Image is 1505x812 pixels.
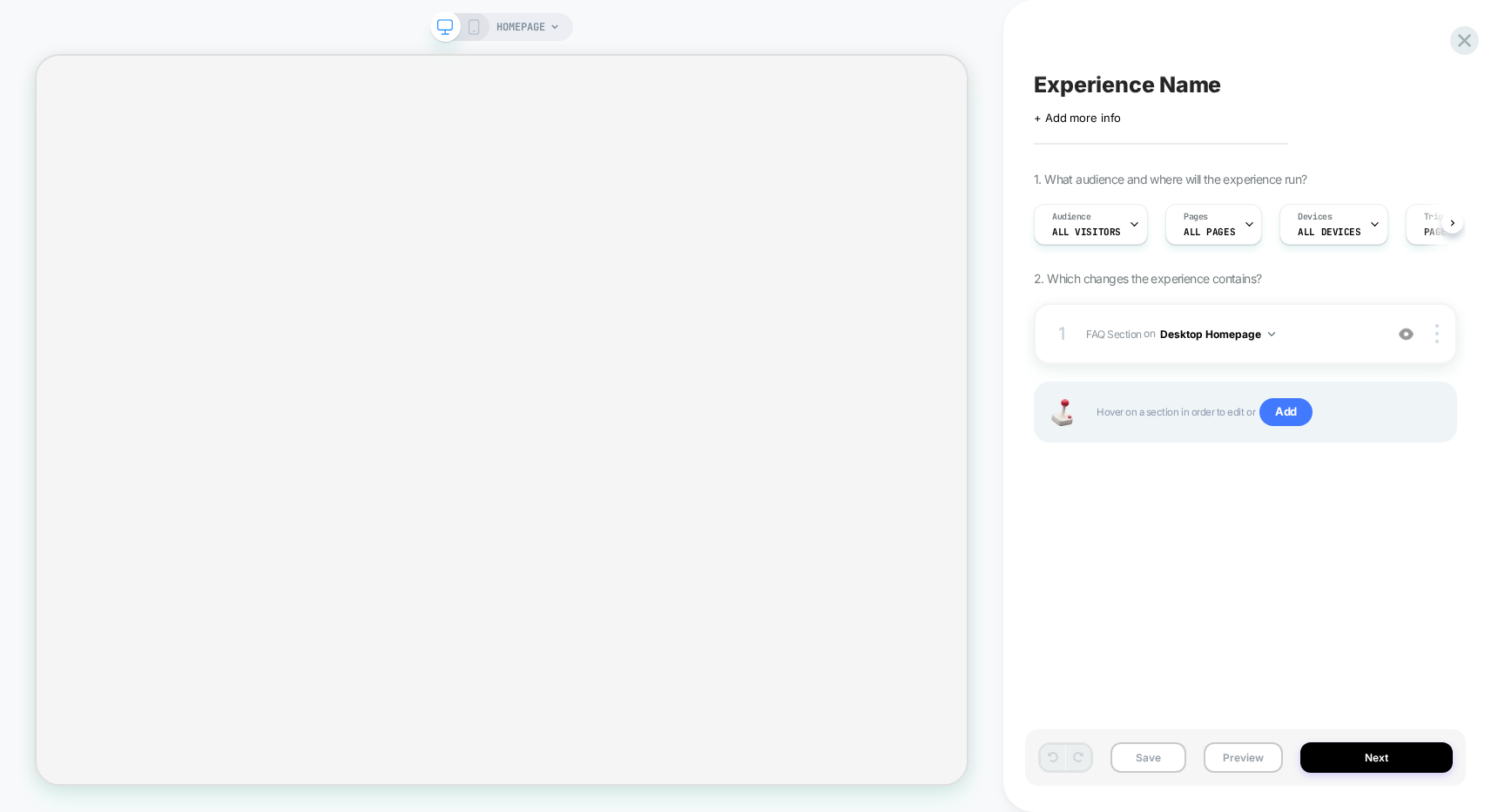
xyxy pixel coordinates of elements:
[1300,742,1453,773] button: Next
[1034,111,1121,125] span: + Add more info
[1052,226,1121,238] span: All Visitors
[1204,742,1283,773] button: Preview
[1424,211,1458,223] span: Trigger
[1086,327,1142,340] span: FAQ Section
[1424,226,1475,238] span: Page Load
[1298,226,1360,238] span: ALL DEVICES
[1435,324,1439,343] img: close
[1259,398,1313,426] span: Add
[1184,211,1208,223] span: Pages
[1044,399,1079,426] img: Joystick
[1097,398,1438,426] span: Hover on a section in order to edit or
[1034,172,1306,186] span: 1. What audience and where will the experience run?
[1184,226,1235,238] span: ALL PAGES
[1160,323,1275,345] button: Desktop Homepage
[496,13,545,41] span: HOMEPAGE
[1144,324,1155,343] span: on
[1034,271,1261,286] span: 2. Which changes the experience contains?
[1053,318,1070,349] div: 1
[1399,327,1414,342] img: crossed eye
[1052,211,1091,223] span: Audience
[1268,332,1275,336] img: down arrow
[37,56,968,782] iframe: To enrich screen reader interactions, please activate Accessibility in Grammarly extension settings
[1034,71,1221,98] span: Experience Name
[1298,211,1332,223] span: Devices
[1110,742,1186,773] button: Save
